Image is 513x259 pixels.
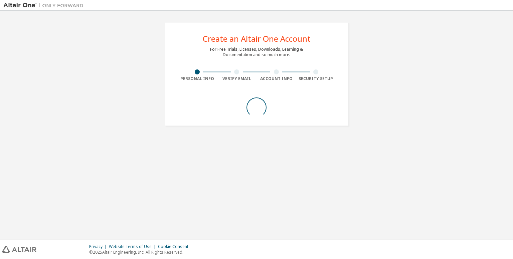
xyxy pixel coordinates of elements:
div: Cookie Consent [158,244,192,249]
div: Website Terms of Use [109,244,158,249]
div: Security Setup [296,76,336,81]
div: Verify Email [217,76,257,81]
p: © 2025 Altair Engineering, Inc. All Rights Reserved. [89,249,192,255]
div: For Free Trials, Licenses, Downloads, Learning & Documentation and so much more. [210,47,303,57]
div: Account Info [256,76,296,81]
div: Create an Altair One Account [203,35,311,43]
div: Privacy [89,244,109,249]
img: Altair One [3,2,87,9]
div: Personal Info [177,76,217,81]
img: altair_logo.svg [2,246,36,253]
